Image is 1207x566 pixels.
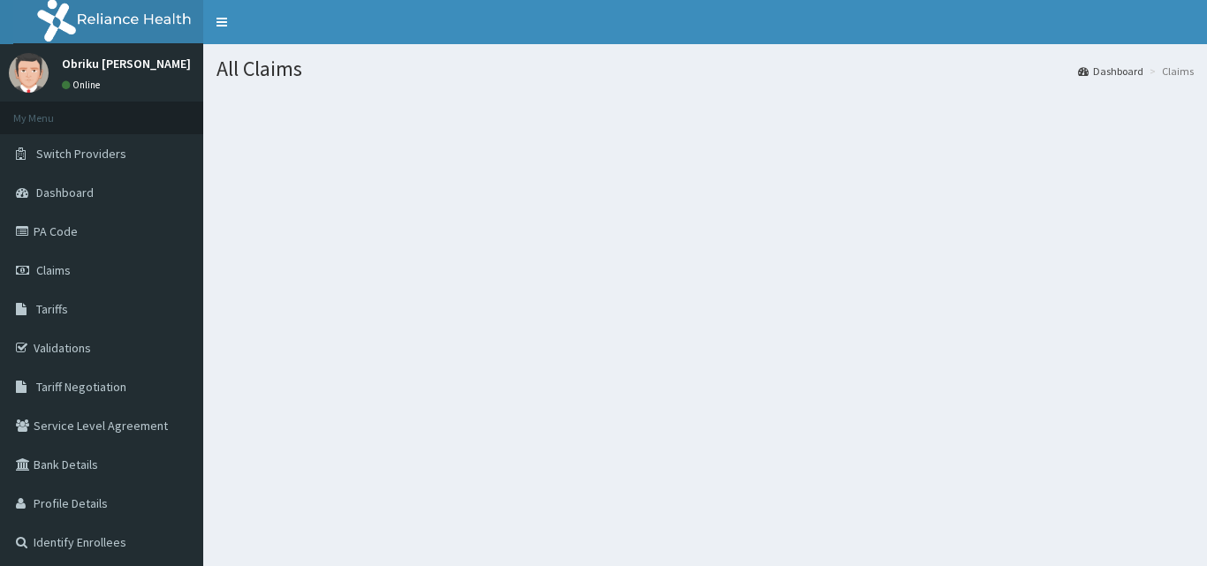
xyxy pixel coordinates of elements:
[216,57,1194,80] h1: All Claims
[62,57,191,70] p: Obriku [PERSON_NAME]
[1078,64,1143,79] a: Dashboard
[36,146,126,162] span: Switch Providers
[36,301,68,317] span: Tariffs
[9,53,49,93] img: User Image
[62,79,104,91] a: Online
[36,185,94,200] span: Dashboard
[36,262,71,278] span: Claims
[36,379,126,395] span: Tariff Negotiation
[1145,64,1194,79] li: Claims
